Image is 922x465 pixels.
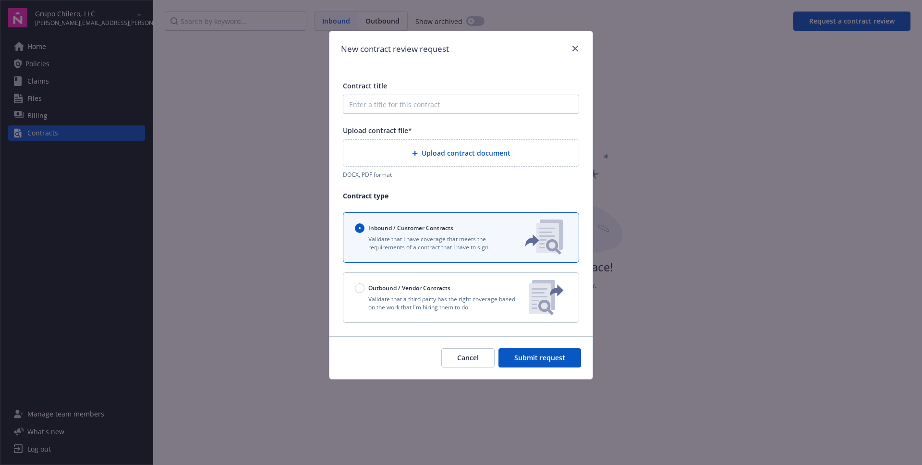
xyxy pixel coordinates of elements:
[341,43,449,55] h1: New contract review request
[343,81,387,90] span: Contract title
[343,95,579,114] input: Enter a title for this contract
[343,171,579,179] div: DOCX, PDF format
[343,191,579,201] p: Contract type
[498,348,581,367] button: Submit request
[441,348,495,367] button: Cancel
[355,235,510,251] p: Validate that I have coverage that meets the requirements of a contract that I have to sign
[355,295,521,311] p: Validate that a third party has the right coverage based on the work that I'm hiring them to do
[343,139,579,167] div: Upload contract document
[343,126,412,135] span: Upload contract file*
[355,283,364,293] input: Outbound / Vendor Contracts
[457,353,479,362] span: Cancel
[355,223,364,233] input: Inbound / Customer Contracts
[368,224,453,232] span: Inbound / Customer Contracts
[343,212,579,263] button: Inbound / Customer ContractsValidate that I have coverage that meets the requirements of a contra...
[343,272,579,323] button: Outbound / Vendor ContractsValidate that a third party has the right coverage based on the work t...
[570,43,581,54] a: close
[422,148,510,158] span: Upload contract document
[514,353,565,362] span: Submit request
[368,284,450,292] span: Outbound / Vendor Contracts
